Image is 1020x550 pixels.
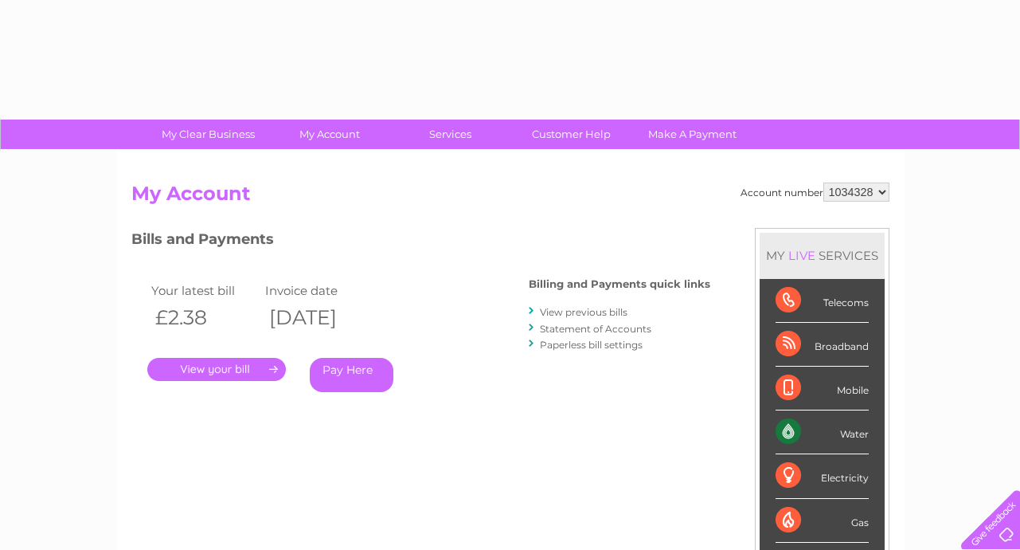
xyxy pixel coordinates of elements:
[776,367,869,411] div: Mobile
[131,228,710,256] h3: Bills and Payments
[143,120,274,149] a: My Clear Business
[506,120,637,149] a: Customer Help
[264,120,395,149] a: My Account
[540,306,627,318] a: View previous bills
[147,358,286,381] a: .
[131,183,889,213] h2: My Account
[261,301,376,334] th: [DATE]
[776,499,869,543] div: Gas
[540,339,643,351] a: Paperless bill settings
[627,120,758,149] a: Make A Payment
[147,301,262,334] th: £2.38
[776,323,869,367] div: Broadband
[776,279,869,323] div: Telecoms
[261,280,376,301] td: Invoice date
[776,411,869,454] div: Water
[147,280,262,301] td: Your latest bill
[776,454,869,498] div: Electricity
[310,358,393,392] a: Pay Here
[760,233,885,278] div: MY SERVICES
[785,248,819,263] div: LIVE
[529,278,710,290] h4: Billing and Payments quick links
[540,323,651,335] a: Statement of Accounts
[385,120,516,149] a: Services
[741,183,889,202] div: Account number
